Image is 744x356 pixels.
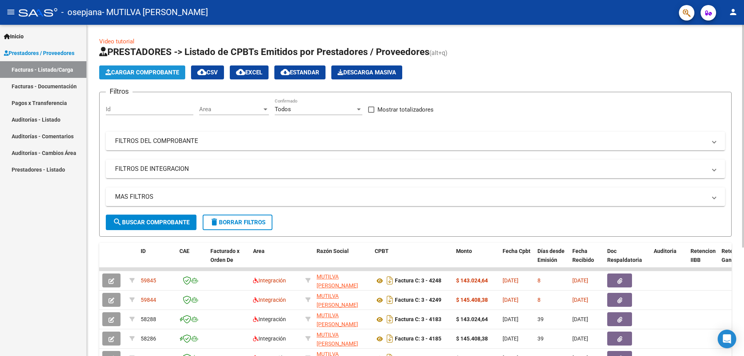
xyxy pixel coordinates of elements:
strong: $ 143.024,64 [456,316,488,322]
a: Video tutorial [99,38,134,45]
span: [DATE] [572,297,588,303]
strong: $ 145.408,38 [456,297,488,303]
span: - osepjana [61,4,102,21]
datatable-header-cell: Días desde Emisión [534,243,569,277]
span: EXCEL [236,69,262,76]
span: 58288 [141,316,156,322]
span: [DATE] [503,297,518,303]
i: Descargar documento [385,332,395,345]
datatable-header-cell: Auditoria [651,243,687,277]
span: Fecha Recibido [572,248,594,263]
span: Fecha Cpbt [503,248,530,254]
span: 8 [537,297,541,303]
i: Descargar documento [385,294,395,306]
span: 39 [537,316,544,322]
div: 20280105636 [317,330,369,347]
span: CAE [179,248,189,254]
datatable-header-cell: ID [138,243,176,277]
span: Borrar Filtros [210,219,265,226]
span: Integración [253,297,286,303]
datatable-header-cell: Facturado x Orden De [207,243,250,277]
button: EXCEL [230,65,269,79]
span: 58286 [141,335,156,342]
span: [DATE] [572,335,588,342]
span: MUTILVA [PERSON_NAME] [317,312,358,327]
button: CSV [191,65,224,79]
span: [DATE] [503,316,518,322]
mat-icon: cloud_download [281,67,290,77]
span: Mostrar totalizadores [377,105,434,114]
div: 20280105636 [317,292,369,308]
span: 8 [537,277,541,284]
span: PRESTADORES -> Listado de CPBTs Emitidos por Prestadores / Proveedores [99,46,429,57]
span: Doc Respaldatoria [607,248,642,263]
span: [DATE] [572,277,588,284]
div: 20280105636 [317,311,369,327]
datatable-header-cell: CPBT [372,243,453,277]
span: Buscar Comprobante [113,219,189,226]
span: ID [141,248,146,254]
span: Monto [456,248,472,254]
button: Cargar Comprobante [99,65,185,79]
span: Integración [253,316,286,322]
mat-expansion-panel-header: FILTROS DE INTEGRACION [106,160,725,178]
span: Todos [275,106,291,113]
span: [DATE] [572,316,588,322]
i: Descargar documento [385,274,395,287]
i: Descargar documento [385,313,395,325]
mat-icon: person [728,7,738,17]
app-download-masive: Descarga masiva de comprobantes (adjuntos) [331,65,402,79]
span: 59845 [141,277,156,284]
span: Descarga Masiva [338,69,396,76]
span: Retencion IIBB [691,248,716,263]
span: Integración [253,277,286,284]
datatable-header-cell: Area [250,243,302,277]
mat-panel-title: FILTROS DE INTEGRACION [115,165,706,173]
mat-icon: delete [210,217,219,227]
mat-icon: search [113,217,122,227]
span: Estandar [281,69,319,76]
datatable-header-cell: Fecha Cpbt [499,243,534,277]
mat-icon: cloud_download [197,67,207,77]
div: 20280105636 [317,272,369,289]
strong: Factura C: 3 - 4248 [395,278,441,284]
span: 39 [537,335,544,342]
datatable-header-cell: Monto [453,243,499,277]
strong: Factura C: 3 - 4183 [395,316,441,323]
span: MUTILVA [PERSON_NAME] [317,293,358,308]
span: - MUTILVA [PERSON_NAME] [102,4,208,21]
strong: Factura C: 3 - 4185 [395,336,441,342]
datatable-header-cell: Razón Social [313,243,372,277]
span: [DATE] [503,277,518,284]
div: Open Intercom Messenger [718,330,736,348]
strong: $ 143.024,64 [456,277,488,284]
span: 59844 [141,297,156,303]
span: Auditoria [654,248,677,254]
button: Descarga Masiva [331,65,402,79]
mat-panel-title: FILTROS DEL COMPROBANTE [115,137,706,145]
span: CSV [197,69,218,76]
span: Días desde Emisión [537,248,565,263]
span: Cargar Comprobante [105,69,179,76]
span: [DATE] [503,335,518,342]
span: Razón Social [317,248,349,254]
mat-icon: cloud_download [236,67,245,77]
span: CPBT [375,248,389,254]
datatable-header-cell: Doc Respaldatoria [604,243,651,277]
button: Buscar Comprobante [106,215,196,230]
mat-panel-title: MAS FILTROS [115,193,706,201]
mat-expansion-panel-header: MAS FILTROS [106,187,725,206]
span: (alt+q) [429,49,448,57]
span: Area [253,248,265,254]
datatable-header-cell: CAE [176,243,207,277]
span: Facturado x Orden De [210,248,239,263]
strong: $ 145.408,38 [456,335,488,342]
span: Inicio [4,32,24,41]
datatable-header-cell: Retencion IIBB [687,243,718,277]
span: Prestadores / Proveedores [4,49,74,57]
mat-expansion-panel-header: FILTROS DEL COMPROBANTE [106,132,725,150]
strong: Factura C: 3 - 4249 [395,297,441,303]
span: MUTILVA [PERSON_NAME] [317,332,358,347]
button: Borrar Filtros [203,215,272,230]
datatable-header-cell: Fecha Recibido [569,243,604,277]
